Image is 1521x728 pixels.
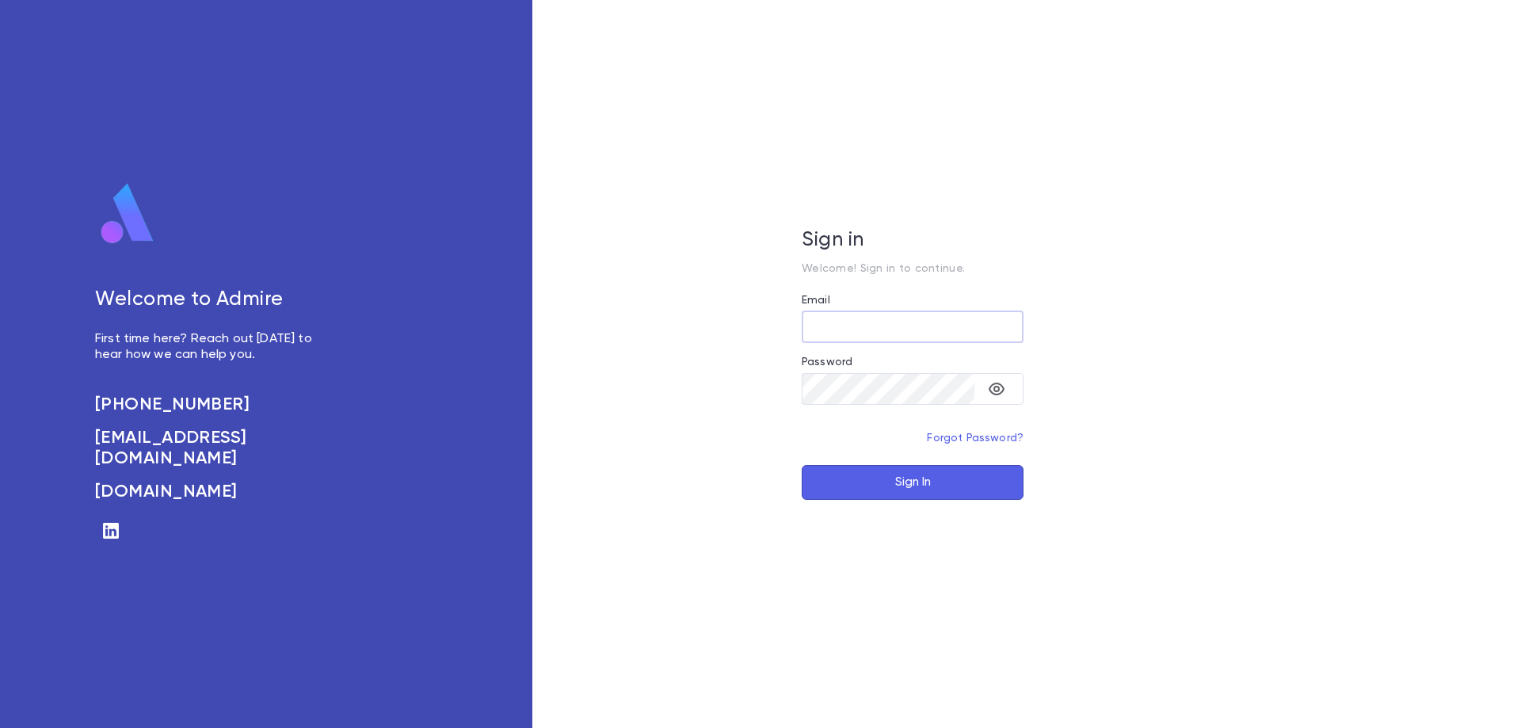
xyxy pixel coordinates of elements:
img: logo [95,182,160,246]
p: Welcome! Sign in to continue. [802,262,1024,275]
label: Password [802,356,852,368]
button: toggle password visibility [981,373,1012,405]
button: Sign In [802,465,1024,500]
h5: Welcome to Admire [95,288,330,312]
a: [EMAIL_ADDRESS][DOMAIN_NAME] [95,428,330,469]
h5: Sign in [802,229,1024,253]
a: [PHONE_NUMBER] [95,394,330,415]
p: First time here? Reach out [DATE] to hear how we can help you. [95,331,330,363]
a: [DOMAIN_NAME] [95,482,330,502]
label: Email [802,294,830,307]
a: Forgot Password? [927,433,1024,444]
